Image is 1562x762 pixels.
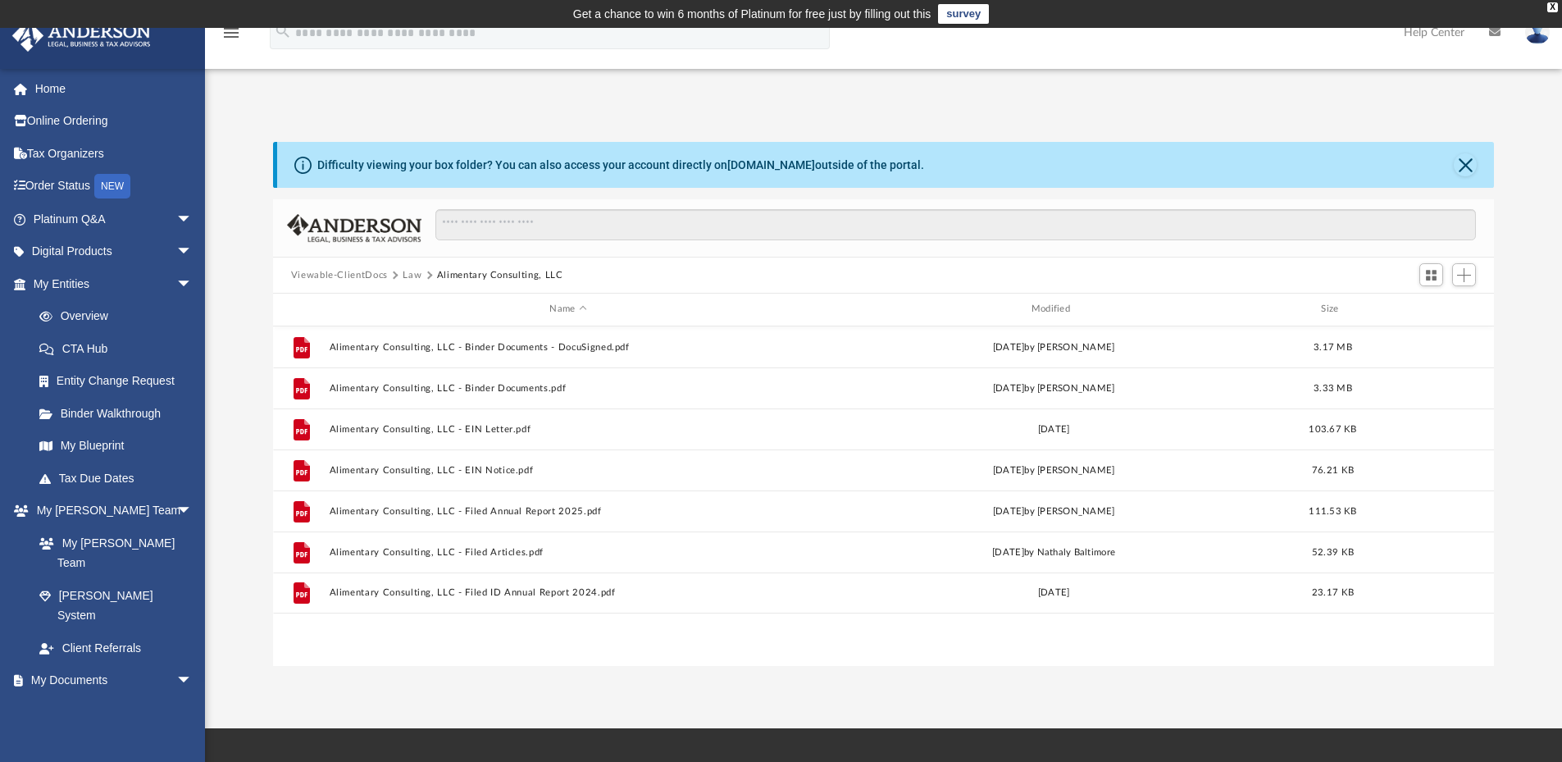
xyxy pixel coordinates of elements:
button: Alimentary Consulting, LLC - Filed Articles.pdf [329,547,807,558]
a: Client Referrals [23,632,209,664]
div: grid [273,326,1495,666]
span: 76.21 KB [1312,465,1354,474]
div: [DATE] by [PERSON_NAME] [814,381,1292,395]
span: 103.67 KB [1309,424,1356,433]
div: [DATE] by [PERSON_NAME] [814,463,1292,477]
button: Close [1454,153,1477,176]
input: Search files and folders [435,209,1476,240]
span: arrow_drop_down [176,495,209,528]
button: Alimentary Consulting, LLC [437,268,563,283]
a: [PERSON_NAME] System [23,579,209,632]
button: Alimentary Consulting, LLC - Binder Documents - DocuSigned.pdf [329,342,807,353]
a: Overview [23,300,217,333]
img: User Pic [1525,21,1550,44]
button: Add [1452,263,1477,286]
a: [DOMAIN_NAME] [727,158,815,171]
a: My Blueprint [23,430,209,463]
a: Tax Organizers [11,137,217,170]
div: id [280,302,321,317]
div: [DATE] by [PERSON_NAME] [814,340,1292,354]
span: 23.17 KB [1312,588,1354,597]
a: Platinum Q&Aarrow_drop_down [11,203,217,235]
a: Home [11,72,217,105]
span: arrow_drop_down [176,664,209,698]
button: Alimentary Consulting, LLC - EIN Letter.pdf [329,424,807,435]
a: My Documentsarrow_drop_down [11,664,209,697]
i: menu [221,23,241,43]
button: More options [1412,335,1450,359]
button: Alimentary Consulting, LLC - Filed ID Annual Report 2024.pdf [329,587,807,598]
a: Entity Change Request [23,365,217,398]
div: NEW [94,174,130,198]
img: Anderson Advisors Platinum Portal [7,20,156,52]
span: 3.17 MB [1314,342,1352,351]
a: My [PERSON_NAME] Team [23,527,201,579]
button: Alimentary Consulting, LLC - Filed Annual Report 2025.pdf [329,506,807,517]
div: id [1373,302,1487,317]
button: More options [1412,376,1450,400]
button: Alimentary Consulting, LLC - Binder Documents.pdf [329,383,807,394]
button: More options [1412,499,1450,523]
button: More options [1412,581,1450,605]
button: More options [1412,458,1450,482]
span: arrow_drop_down [176,267,209,301]
span: 111.53 KB [1309,506,1356,515]
button: More options [1412,417,1450,441]
div: [DATE] by Nathaly Baltimore [814,545,1292,559]
div: [DATE] [814,586,1292,600]
button: Alimentary Consulting, LLC - EIN Notice.pdf [329,465,807,476]
button: Switch to Grid View [1419,263,1444,286]
a: CTA Hub [23,332,217,365]
div: Modified [814,302,1293,317]
button: More options [1412,540,1450,564]
button: Viewable-ClientDocs [291,268,388,283]
a: survey [938,4,989,24]
div: Get a chance to win 6 months of Platinum for free just by filling out this [573,4,931,24]
a: Tax Due Dates [23,462,217,495]
a: My [PERSON_NAME] Teamarrow_drop_down [11,495,209,527]
span: arrow_drop_down [176,235,209,269]
div: Name [328,302,807,317]
a: menu [221,31,241,43]
span: arrow_drop_down [176,203,209,236]
div: Difficulty viewing your box folder? You can also access your account directly on outside of the p... [317,157,924,174]
a: Order StatusNEW [11,170,217,203]
span: 52.39 KB [1312,547,1354,556]
span: 3.33 MB [1314,383,1352,392]
a: Binder Walkthrough [23,397,217,430]
a: Online Ordering [11,105,217,138]
div: [DATE] by [PERSON_NAME] [814,504,1292,518]
div: Size [1300,302,1365,317]
button: Law [403,268,421,283]
div: close [1547,2,1558,12]
a: Box [23,696,201,729]
a: Digital Productsarrow_drop_down [11,235,217,268]
div: [DATE] [814,422,1292,436]
a: My Entitiesarrow_drop_down [11,267,217,300]
i: search [274,22,292,40]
